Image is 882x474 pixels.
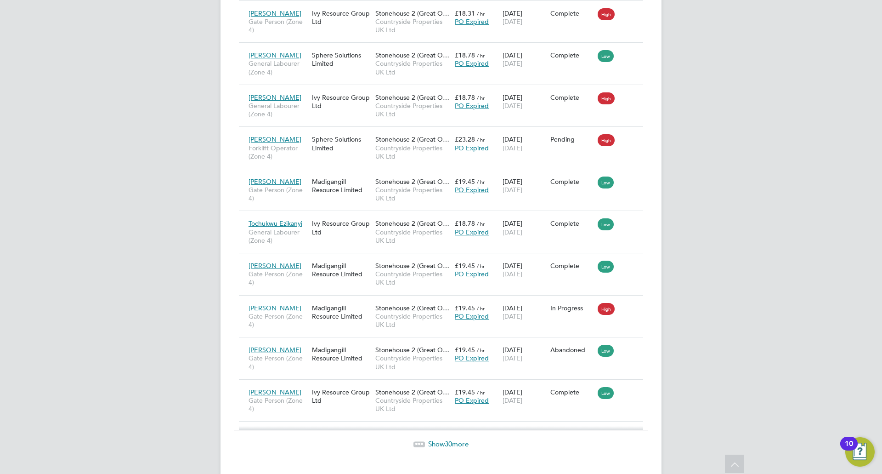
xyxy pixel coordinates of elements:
[598,8,615,20] span: High
[249,93,301,102] span: [PERSON_NAME]
[550,346,594,354] div: Abandoned
[455,102,489,110] span: PO Expired
[477,52,485,59] span: / hr
[246,88,643,96] a: [PERSON_NAME]General Labourer (Zone 4)Ivy Resource Group LtdStonehouse 2 (Great O…Countryside Pro...
[249,270,307,286] span: Gate Person (Zone 4)
[310,383,373,409] div: Ivy Resource Group Ltd
[249,396,307,413] span: Gate Person (Zone 4)
[375,262,449,270] span: Stonehouse 2 (Great O…
[249,262,301,270] span: [PERSON_NAME]
[503,59,522,68] span: [DATE]
[455,219,475,228] span: £18.78
[455,304,475,312] span: £19.45
[845,437,875,467] button: Open Resource Center, 10 new notifications
[477,263,485,269] span: / hr
[550,262,594,270] div: Complete
[477,136,485,143] span: / hr
[246,130,643,138] a: [PERSON_NAME]Forklift Operator (Zone 4)Sphere Solutions LimitedStonehouse 2 (Great O…Countryside ...
[310,257,373,283] div: Madigangill Resource Limited
[375,102,450,118] span: Countryside Properties UK Ltd
[845,444,853,456] div: 10
[455,312,489,320] span: PO Expired
[310,299,373,325] div: Madigangill Resource Limited
[503,396,522,405] span: [DATE]
[246,172,643,180] a: [PERSON_NAME]Gate Person (Zone 4)Madigangill Resource LimitedStonehouse 2 (Great O…Countryside Pr...
[249,354,307,371] span: Gate Person (Zone 4)
[310,215,373,240] div: Ivy Resource Group Ltd
[503,228,522,236] span: [DATE]
[477,220,485,227] span: / hr
[310,89,373,114] div: Ivy Resource Group Ltd
[477,389,485,396] span: / hr
[598,177,614,188] span: Low
[455,177,475,186] span: £19.45
[455,388,475,396] span: £19.45
[375,228,450,245] span: Countryside Properties UK Ltd
[375,17,450,34] span: Countryside Properties UK Ltd
[375,270,450,286] span: Countryside Properties UK Ltd
[375,59,450,76] span: Countryside Properties UK Ltd
[249,135,301,143] span: [PERSON_NAME]
[310,131,373,156] div: Sphere Solutions Limited
[375,177,449,186] span: Stonehouse 2 (Great O…
[428,440,469,448] span: Show more
[375,51,449,59] span: Stonehouse 2 (Great O…
[249,9,301,17] span: [PERSON_NAME]
[500,257,548,283] div: [DATE]
[445,440,452,448] span: 30
[455,93,475,102] span: £18.78
[246,299,643,307] a: [PERSON_NAME]Gate Person (Zone 4)Madigangill Resource LimitedStonehouse 2 (Great O…Countryside Pr...
[455,270,489,278] span: PO Expired
[550,219,594,228] div: Complete
[503,186,522,194] span: [DATE]
[477,178,485,185] span: / hr
[550,304,594,312] div: In Progress
[500,341,548,367] div: [DATE]
[455,9,475,17] span: £18.31
[375,186,450,202] span: Countryside Properties UK Ltd
[500,173,548,199] div: [DATE]
[500,46,548,72] div: [DATE]
[455,396,489,405] span: PO Expired
[375,135,449,143] span: Stonehouse 2 (Great O…
[550,9,594,17] div: Complete
[500,131,548,156] div: [DATE]
[246,341,643,348] a: [PERSON_NAME]Gate Person (Zone 4)Madigangill Resource LimitedStonehouse 2 (Great O…Countryside Pr...
[249,186,307,202] span: Gate Person (Zone 4)
[375,396,450,413] span: Countryside Properties UK Ltd
[598,218,614,230] span: Low
[246,46,643,54] a: [PERSON_NAME]General Labourer (Zone 4)Sphere Solutions LimitedStonehouse 2 (Great O…Countryside P...
[375,219,449,228] span: Stonehouse 2 (Great O…
[503,144,522,152] span: [DATE]
[455,59,489,68] span: PO Expired
[500,383,548,409] div: [DATE]
[477,10,485,17] span: / hr
[310,341,373,367] div: Madigangill Resource Limited
[249,346,301,354] span: [PERSON_NAME]
[249,177,301,186] span: [PERSON_NAME]
[455,135,475,143] span: £23.28
[598,50,614,62] span: Low
[249,51,301,59] span: [PERSON_NAME]
[455,17,489,26] span: PO Expired
[249,17,307,34] span: Gate Person (Zone 4)
[375,9,449,17] span: Stonehouse 2 (Great O…
[550,388,594,396] div: Complete
[375,93,449,102] span: Stonehouse 2 (Great O…
[477,305,485,312] span: / hr
[310,5,373,30] div: Ivy Resource Group Ltd
[249,228,307,245] span: General Labourer (Zone 4)
[598,261,614,273] span: Low
[455,186,489,194] span: PO Expired
[503,270,522,278] span: [DATE]
[500,5,548,30] div: [DATE]
[455,262,475,270] span: £19.45
[246,257,643,264] a: [PERSON_NAME]Gate Person (Zone 4)Madigangill Resource LimitedStonehouse 2 (Great O…Countryside Pr...
[375,388,449,396] span: Stonehouse 2 (Great O…
[375,354,450,371] span: Countryside Properties UK Ltd
[477,347,485,354] span: / hr
[310,173,373,199] div: Madigangill Resource Limited
[249,102,307,118] span: General Labourer (Zone 4)
[598,303,615,315] span: High
[455,346,475,354] span: £19.45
